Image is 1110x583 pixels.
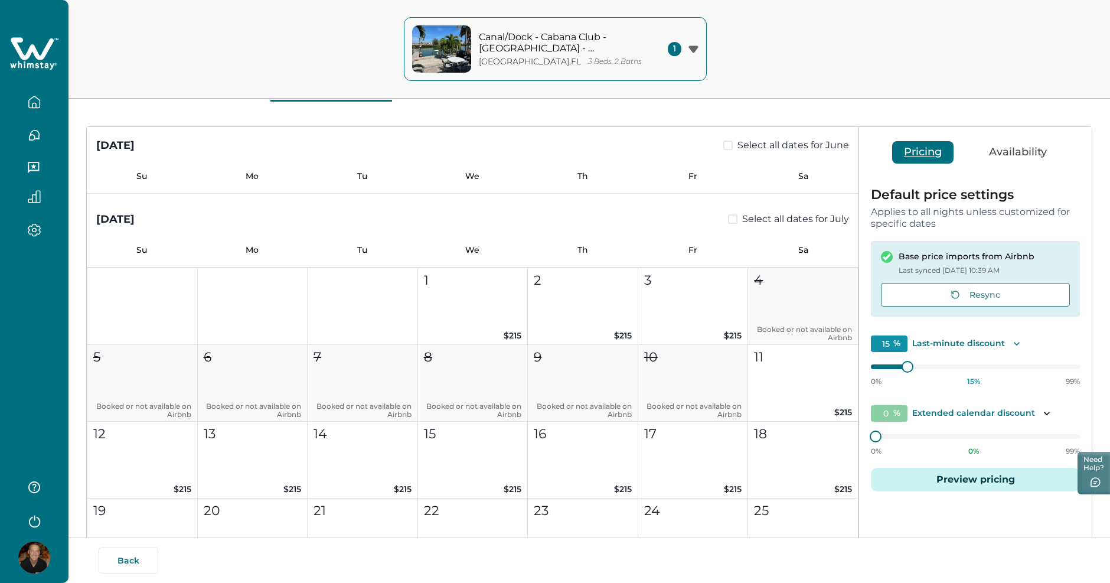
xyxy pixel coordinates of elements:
button: 24$215 [638,499,749,575]
p: 0% [871,447,882,456]
p: 15 [424,424,436,444]
p: Sa [748,171,858,181]
span: $215 [504,330,521,341]
img: property-cover [412,25,471,73]
p: Fr [638,245,749,255]
button: 14$215 [308,422,418,499]
p: Th [528,171,638,181]
button: 19$215 [87,499,198,575]
p: We [417,171,528,181]
p: 0 % [968,447,979,456]
button: 5Booked or not available on Airbnb [87,345,198,422]
p: Su [87,245,197,255]
p: 11 [754,347,763,367]
p: Su [87,171,197,181]
span: Select all dates for July [742,212,849,226]
p: 22 [424,501,439,520]
button: 13$215 [198,422,308,499]
p: 16 [534,424,546,444]
p: Last-minute discount [912,338,1005,350]
p: 14 [314,424,327,444]
p: Fr [638,171,749,181]
button: Resync [881,283,1070,307]
button: Availability [977,141,1059,164]
p: 3 Beds, 2 Baths [588,57,642,66]
button: 10Booked or not available on Airbnb [638,345,749,422]
p: 17 [644,424,657,444]
p: 25 [754,501,769,520]
span: $215 [834,407,852,418]
button: 21$215 [308,499,418,575]
img: Whimstay Host [18,542,50,574]
button: Pricing [892,141,954,164]
p: 12 [93,424,106,444]
span: $215 [834,484,852,494]
span: $215 [504,484,521,494]
button: 18$215 [748,422,858,499]
p: Booked or not available on Airbnb [93,402,191,419]
span: $215 [724,484,742,494]
button: 3$215 [638,268,749,345]
button: Toggle description [1010,337,1024,351]
button: property-coverCanal/Dock - Cabana Club - [GEOGRAPHIC_DATA] - Remodeled[GEOGRAPHIC_DATA],FL3 Beds,... [404,17,707,81]
button: 20$215 [198,499,308,575]
p: 8 [424,347,432,367]
p: Booked or not available on Airbnb [534,402,632,419]
p: [GEOGRAPHIC_DATA] , FL [479,57,581,67]
button: 2$215 [528,268,638,345]
button: 7Booked or not available on Airbnb [308,345,418,422]
p: 23 [534,501,549,520]
p: Booked or not available on Airbnb [424,402,522,419]
p: 0% [871,377,882,386]
p: 2 [534,271,541,290]
p: Mo [197,171,308,181]
p: 24 [644,501,660,520]
p: 19 [93,501,106,520]
p: 10 [644,347,658,367]
p: 6 [204,347,211,367]
p: Booked or not available on Airbnb [644,402,742,419]
p: 21 [314,501,326,520]
p: 7 [314,347,321,367]
button: 6Booked or not available on Airbnb [198,345,308,422]
span: 1 [668,42,681,56]
span: $215 [174,484,191,494]
button: Preview pricing [871,468,1080,491]
p: Default price settings [871,188,1080,201]
div: [DATE] [96,211,135,227]
p: 4 [754,271,763,290]
p: Base price imports from Airbnb [899,251,1034,263]
p: 3 [644,271,651,290]
button: 25$245 [748,499,858,575]
p: 9 [534,347,541,367]
p: Booked or not available on Airbnb [314,402,412,419]
p: Tu [307,245,417,255]
span: $215 [614,330,632,341]
p: Tu [307,171,417,181]
button: 15$215 [418,422,528,499]
button: 12$215 [87,422,198,499]
span: $215 [614,484,632,494]
p: 99% [1066,447,1080,456]
p: 1 [424,271,429,290]
span: $215 [394,484,412,494]
p: 5 [93,347,100,367]
p: We [417,245,528,255]
p: Extended calendar discount [912,408,1035,419]
p: 13 [204,424,216,444]
p: Booked or not available on Airbnb [204,402,302,419]
p: Last synced [DATE] 10:39 AM [899,265,1034,276]
button: 11$215 [748,345,858,422]
div: [DATE] [96,138,135,154]
button: 17$215 [638,422,749,499]
button: Toggle description [1040,406,1054,421]
span: $215 [724,330,742,341]
button: Back [99,548,158,574]
span: $215 [283,484,301,494]
span: Select all dates for June [737,138,849,152]
button: 4Booked or not available on Airbnb [748,268,858,345]
p: Booked or not available on Airbnb [754,325,852,342]
p: 18 [754,424,767,444]
p: Sa [748,245,858,255]
button: 8Booked or not available on Airbnb [418,345,528,422]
